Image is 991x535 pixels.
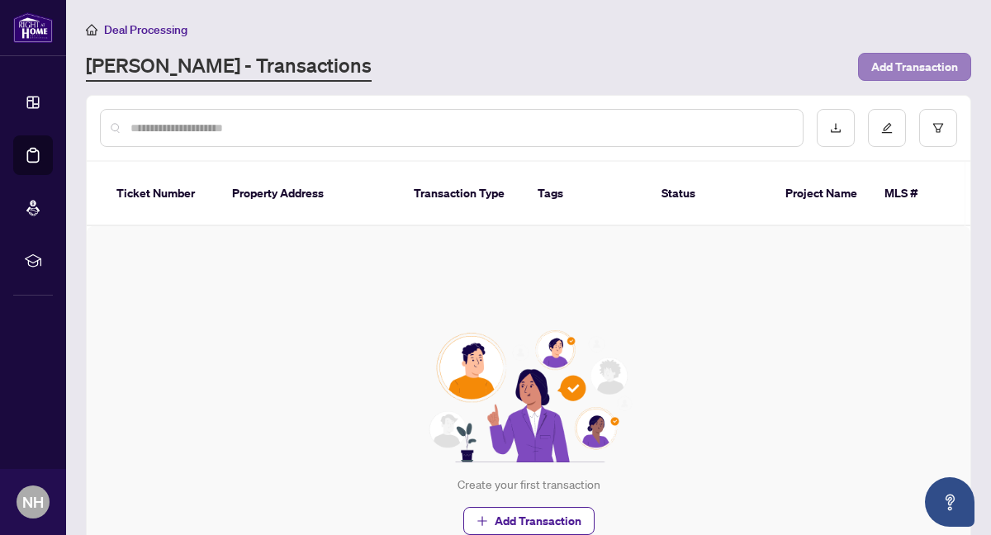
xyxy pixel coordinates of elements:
[103,162,219,226] th: Ticket Number
[13,12,53,43] img: logo
[830,122,842,134] span: download
[401,162,524,226] th: Transaction Type
[919,109,957,147] button: filter
[648,162,772,226] th: Status
[817,109,855,147] button: download
[772,162,871,226] th: Project Name
[932,122,944,134] span: filter
[871,54,958,80] span: Add Transaction
[868,109,906,147] button: edit
[458,476,600,494] div: Create your first transaction
[858,53,971,81] button: Add Transaction
[22,490,44,514] span: NH
[871,162,970,226] th: MLS #
[881,122,893,134] span: edit
[524,162,648,226] th: Tags
[219,162,401,226] th: Property Address
[422,330,635,462] img: Null State Icon
[925,477,974,527] button: Open asap
[86,24,97,36] span: home
[86,52,372,82] a: [PERSON_NAME] - Transactions
[104,22,187,37] span: Deal Processing
[463,507,595,535] button: Add Transaction
[477,515,488,527] span: plus
[495,508,581,534] span: Add Transaction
